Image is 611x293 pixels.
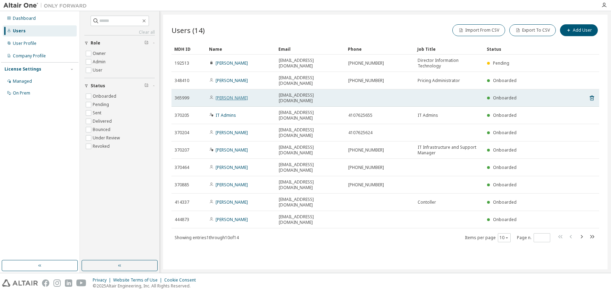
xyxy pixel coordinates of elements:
a: [PERSON_NAME] [216,199,248,205]
span: 414337 [175,200,189,205]
button: Role [84,35,155,51]
label: Revoked [93,142,111,150]
div: Name [209,43,273,55]
button: Export To CSV [509,24,556,36]
span: 370885 [175,182,189,188]
span: Onboarded [493,199,517,205]
span: Onboarded [493,78,517,83]
a: [PERSON_NAME] [216,95,248,101]
p: © 2025 Altair Engineering, Inc. All Rights Reserved. [93,283,200,289]
div: Users [13,28,26,34]
a: [PERSON_NAME] [216,182,248,188]
span: Onboarded [493,130,517,136]
a: [PERSON_NAME] [216,147,248,153]
span: Clear filter [144,40,149,46]
span: Onboarded [493,217,517,222]
span: Page n. [517,233,550,242]
div: Phone [348,43,412,55]
label: Under Review [93,134,121,142]
span: 348410 [175,78,189,83]
span: [EMAIL_ADDRESS][DOMAIN_NAME] [279,197,342,208]
img: youtube.svg [76,279,86,287]
a: [PERSON_NAME] [216,78,248,83]
img: Altair One [3,2,90,9]
img: linkedin.svg [65,279,72,287]
span: 370204 [175,130,189,136]
a: [PERSON_NAME] [216,130,248,136]
span: IT Admins [418,113,438,118]
label: Onboarded [93,92,118,100]
div: User Profile [13,41,36,46]
div: Privacy [93,277,113,283]
span: [PHONE_NUMBER] [348,165,384,170]
label: Bounced [93,125,112,134]
span: Status [91,83,105,89]
span: [EMAIL_ADDRESS][DOMAIN_NAME] [279,179,342,190]
span: [EMAIL_ADDRESS][DOMAIN_NAME] [279,92,342,104]
span: 370464 [175,165,189,170]
label: Pending [93,100,110,109]
span: 4107625655 [348,113,373,118]
button: Import From CSV [452,24,505,36]
span: Onboarded [493,112,517,118]
span: Role [91,40,100,46]
span: Onboarded [493,147,517,153]
span: Showing entries 1 through 10 of 14 [175,235,239,241]
span: Onboarded [493,164,517,170]
span: [EMAIL_ADDRESS][DOMAIN_NAME] [279,110,342,121]
div: Job Title [417,43,481,55]
span: Items per page [465,233,511,242]
span: IT Infrastructure and Support Manager [418,145,481,156]
span: Users (14) [171,25,205,35]
label: User [93,66,104,74]
a: [PERSON_NAME] [216,217,248,222]
label: Admin [93,58,107,66]
label: Delivered [93,117,113,125]
span: [EMAIL_ADDRESS][DOMAIN_NAME] [279,127,342,138]
span: 370205 [175,113,189,118]
div: Dashboard [13,16,36,21]
a: Clear all [84,30,155,35]
div: Status [487,43,563,55]
button: 10 [500,235,509,241]
span: Onboarded [493,182,517,188]
div: Email [278,43,342,55]
span: [EMAIL_ADDRESS][DOMAIN_NAME] [279,75,342,86]
a: IT Admins [216,112,236,118]
span: Clear filter [144,83,149,89]
label: Sent [93,109,103,117]
div: MDH ID [174,43,203,55]
span: Contoller [418,200,436,205]
span: [PHONE_NUMBER] [348,78,384,83]
span: [PHONE_NUMBER] [348,60,384,66]
div: Cookie Consent [164,277,200,283]
span: [EMAIL_ADDRESS][DOMAIN_NAME] [279,162,342,173]
div: Website Terms of Use [113,277,164,283]
label: Owner [93,49,107,58]
span: Pending [493,60,509,66]
div: On Prem [13,90,30,96]
button: Status [84,78,155,93]
img: instagram.svg [53,279,61,287]
span: Onboarded [493,95,517,101]
span: 444873 [175,217,189,222]
span: 192513 [175,60,189,66]
a: [PERSON_NAME] [216,164,248,170]
div: License Settings [5,66,41,72]
span: [EMAIL_ADDRESS][DOMAIN_NAME] [279,214,342,225]
span: Director Information Technology [418,58,481,69]
img: altair_logo.svg [2,279,38,287]
div: Company Profile [13,53,46,59]
a: [PERSON_NAME] [216,60,248,66]
span: 4107625624 [348,130,373,136]
span: 370207 [175,147,189,153]
button: Add User [560,24,598,36]
span: Pricing Administrator [418,78,460,83]
img: facebook.svg [42,279,49,287]
span: [PHONE_NUMBER] [348,147,384,153]
div: Managed [13,79,32,84]
span: [PHONE_NUMBER] [348,182,384,188]
span: [EMAIL_ADDRESS][DOMAIN_NAME] [279,58,342,69]
span: [EMAIL_ADDRESS][DOMAIN_NAME] [279,145,342,156]
span: 365999 [175,95,189,101]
